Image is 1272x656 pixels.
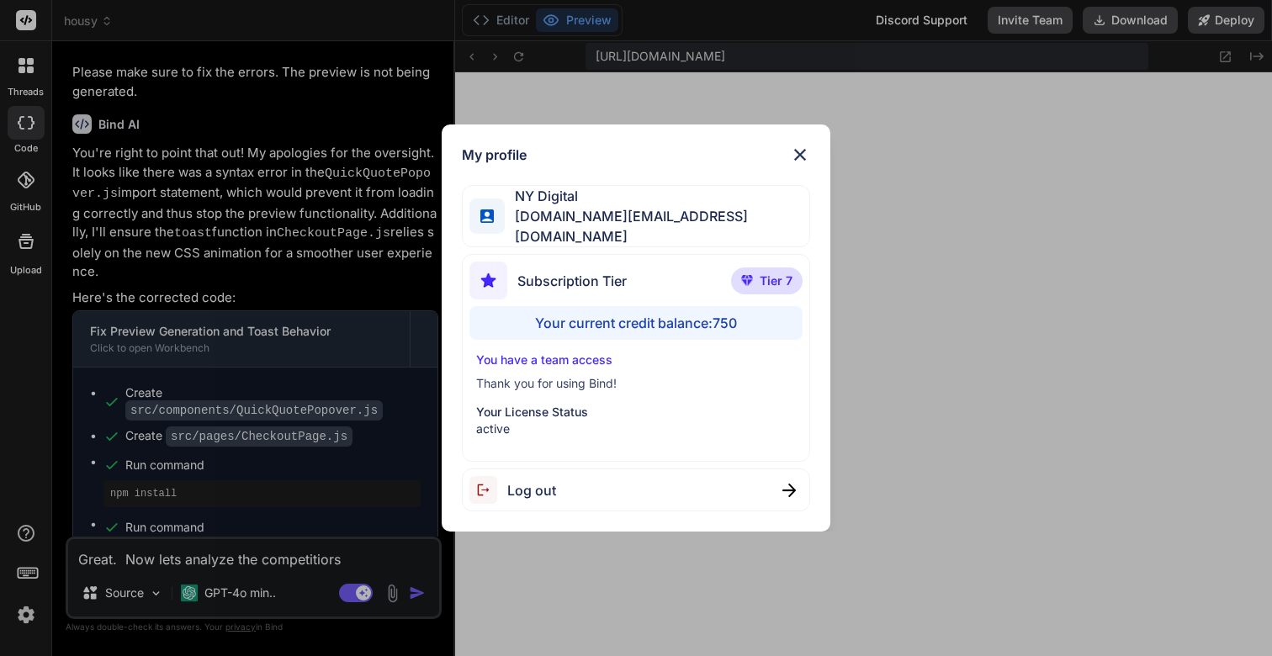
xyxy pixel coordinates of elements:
span: Subscription Tier [517,271,627,291]
img: close [782,484,796,497]
span: Tier 7 [760,272,792,289]
img: logout [469,476,507,504]
span: Log out [507,480,556,500]
p: Thank you for using Bind! [476,375,796,392]
img: close [790,145,810,165]
div: Your current credit balance: 750 [469,306,803,340]
img: premium [741,275,753,285]
span: [DOMAIN_NAME][EMAIL_ADDRESS][DOMAIN_NAME] [505,206,809,246]
p: active [476,421,796,437]
p: You have a team access [476,352,796,368]
img: profile [480,209,494,223]
h1: My profile [462,145,527,165]
p: Your License Status [476,404,796,421]
img: subscription [469,262,507,299]
span: NY Digital [505,186,809,206]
